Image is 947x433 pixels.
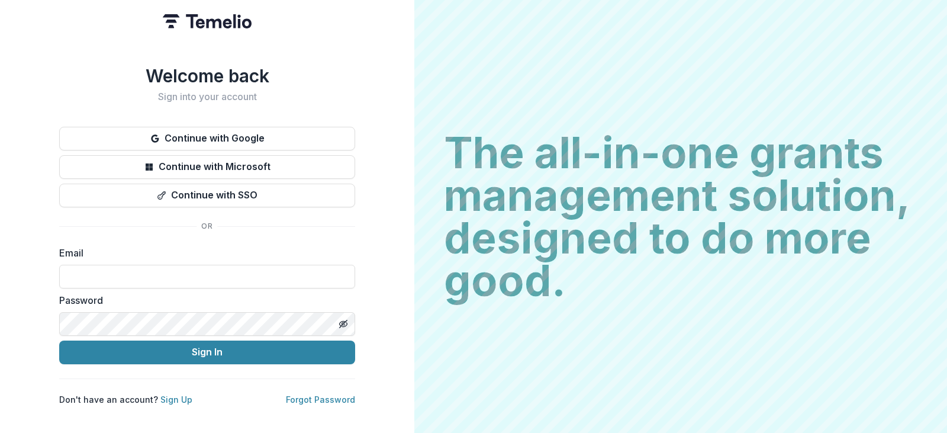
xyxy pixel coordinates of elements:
[59,65,355,86] h1: Welcome back
[286,394,355,405] a: Forgot Password
[59,127,355,150] button: Continue with Google
[160,394,192,405] a: Sign Up
[59,393,192,406] p: Don't have an account?
[59,293,348,307] label: Password
[59,91,355,102] h2: Sign into your account
[59,246,348,260] label: Email
[334,315,353,333] button: Toggle password visibility
[59,184,355,207] button: Continue with SSO
[59,155,355,179] button: Continue with Microsoft
[163,14,252,28] img: Temelio
[59,341,355,364] button: Sign In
